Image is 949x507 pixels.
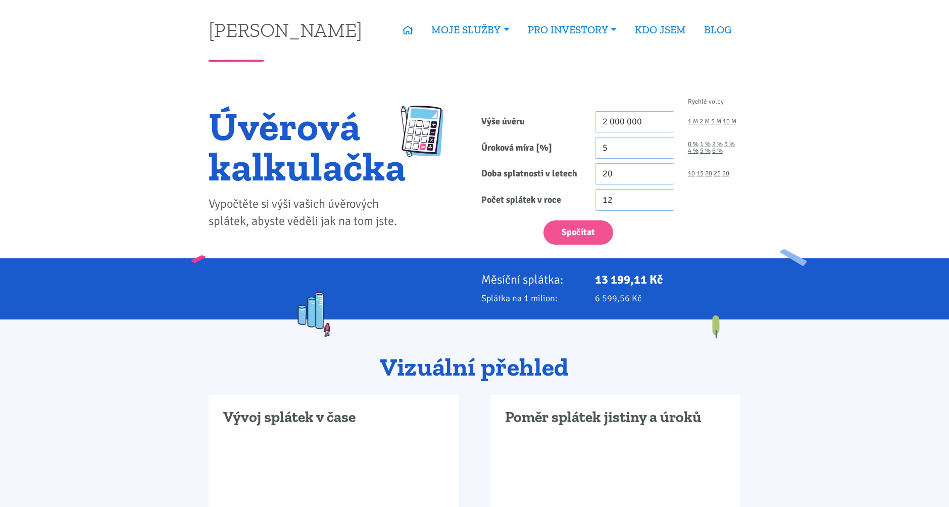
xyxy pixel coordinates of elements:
[595,291,740,305] p: 6 599,56 Kč
[422,18,518,41] a: MOJE SLUŽBY
[209,354,740,381] h2: Vizuální přehled
[505,408,726,427] h3: Poměr splátek jistiny a úroků
[475,189,588,211] label: Počet splátek v roce
[543,220,613,245] button: Spočítat
[688,99,724,105] span: Rychlé volby
[475,163,588,185] label: Doba splatnosti v letech
[481,291,581,305] p: Splátka na 1 milion:
[519,18,626,41] a: PRO INVESTORY
[626,18,695,41] a: KDO JSEM
[688,141,698,148] a: 0 %
[712,148,723,154] a: 6 %
[724,141,735,148] a: 3 %
[696,170,704,177] a: 15
[688,170,695,177] a: 10
[700,148,711,154] a: 5 %
[695,18,740,41] a: BLOG
[705,170,712,177] a: 20
[209,196,406,230] p: Vypočtěte si výši vašich úvěrových splátek, abyste věděli jak na tom jste.
[475,137,588,159] label: Úroková míra [%]
[700,141,711,148] a: 1 %
[712,141,723,148] a: 2 %
[481,272,581,287] p: Měsíční splátka:
[209,20,362,39] a: [PERSON_NAME]
[714,170,721,177] a: 25
[688,148,698,154] a: 4 %
[723,118,736,125] a: 10 M
[722,170,729,177] a: 30
[688,118,698,125] a: 1 M
[700,118,710,125] a: 2 M
[223,408,444,427] h3: Vývoj splátek v čase
[209,106,406,187] h1: Úvěrová kalkulačka
[595,272,740,287] p: 13 199,11 Kč
[711,118,721,125] a: 5 M
[475,111,588,133] label: Výše úvěru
